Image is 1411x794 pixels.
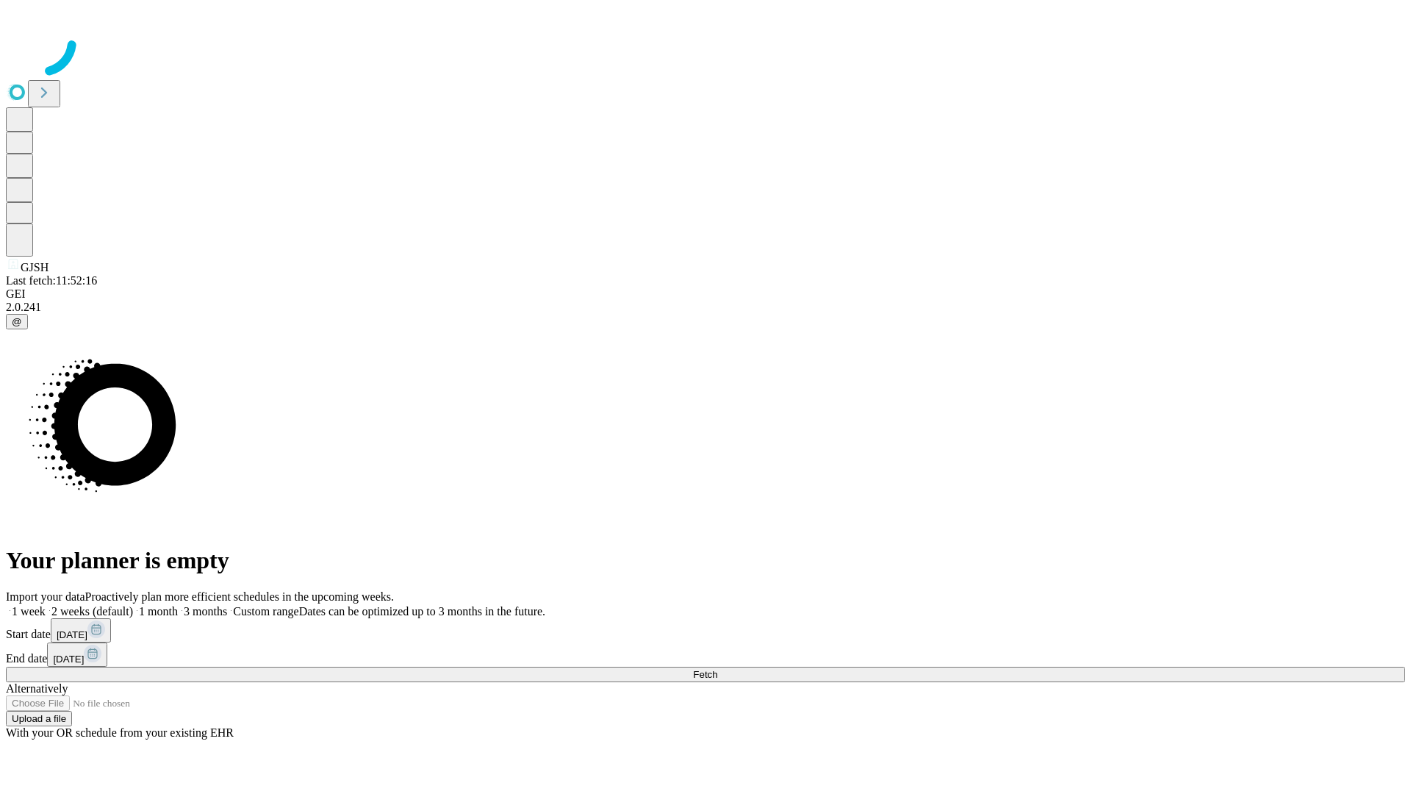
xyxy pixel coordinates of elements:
[53,654,84,665] span: [DATE]
[6,726,234,739] span: With your OR schedule from your existing EHR
[233,605,298,618] span: Custom range
[139,605,178,618] span: 1 month
[12,605,46,618] span: 1 week
[6,667,1405,682] button: Fetch
[184,605,227,618] span: 3 months
[6,274,97,287] span: Last fetch: 11:52:16
[6,711,72,726] button: Upload a file
[12,316,22,327] span: @
[51,605,133,618] span: 2 weeks (default)
[6,682,68,695] span: Alternatively
[6,590,85,603] span: Import your data
[6,314,28,329] button: @
[6,618,1405,643] div: Start date
[6,547,1405,574] h1: Your planner is empty
[6,287,1405,301] div: GEI
[6,643,1405,667] div: End date
[6,301,1405,314] div: 2.0.241
[47,643,107,667] button: [DATE]
[299,605,545,618] span: Dates can be optimized up to 3 months in the future.
[51,618,111,643] button: [DATE]
[693,669,717,680] span: Fetch
[85,590,394,603] span: Proactively plan more efficient schedules in the upcoming weeks.
[57,629,87,640] span: [DATE]
[21,261,49,273] span: GJSH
